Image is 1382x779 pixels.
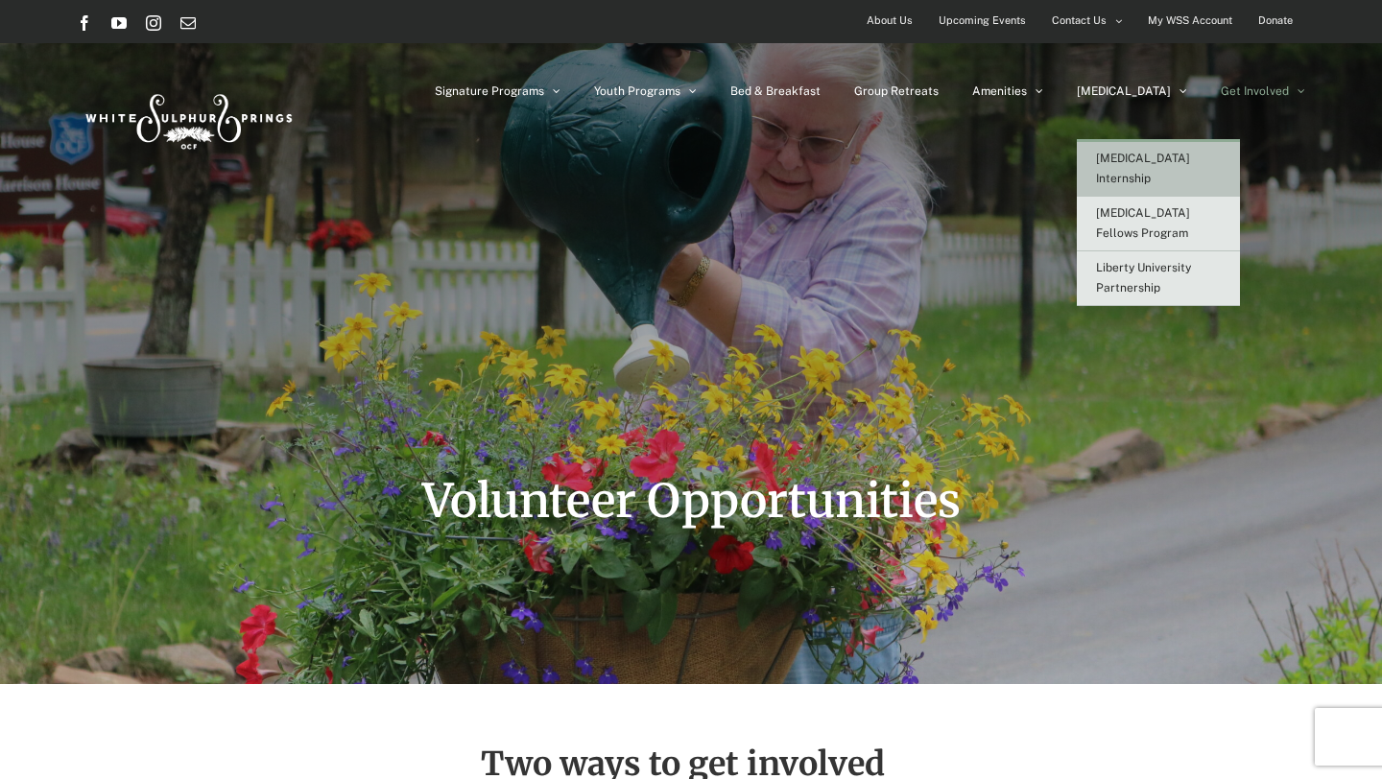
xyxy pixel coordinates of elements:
span: Youth Programs [594,85,680,97]
a: Bed & Breakfast [730,43,821,139]
a: Group Retreats [854,43,939,139]
span: [MEDICAL_DATA] Fellows Program [1096,206,1190,240]
span: Signature Programs [435,85,544,97]
span: About Us [867,7,913,35]
span: My WSS Account [1148,7,1232,35]
span: Upcoming Events [939,7,1026,35]
nav: Main Menu [435,43,1305,139]
span: [MEDICAL_DATA] [1077,85,1171,97]
a: Get Involved [1221,43,1305,139]
span: [MEDICAL_DATA] Internship [1096,152,1190,185]
img: White Sulphur Springs Logo [77,73,298,163]
a: Amenities [972,43,1043,139]
a: Youth Programs [594,43,697,139]
span: Amenities [972,85,1027,97]
a: Signature Programs [435,43,560,139]
a: [MEDICAL_DATA] [1077,43,1187,139]
span: Contact Us [1052,7,1107,35]
a: [MEDICAL_DATA] Internship [1077,142,1240,197]
span: Liberty University Partnership [1096,261,1191,295]
span: Volunteer Opportunities [422,472,961,530]
span: Get Involved [1221,85,1289,97]
span: Bed & Breakfast [730,85,821,97]
a: Liberty University Partnership [1077,251,1240,306]
span: Group Retreats [854,85,939,97]
a: [MEDICAL_DATA] Fellows Program [1077,197,1240,251]
span: Donate [1258,7,1293,35]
